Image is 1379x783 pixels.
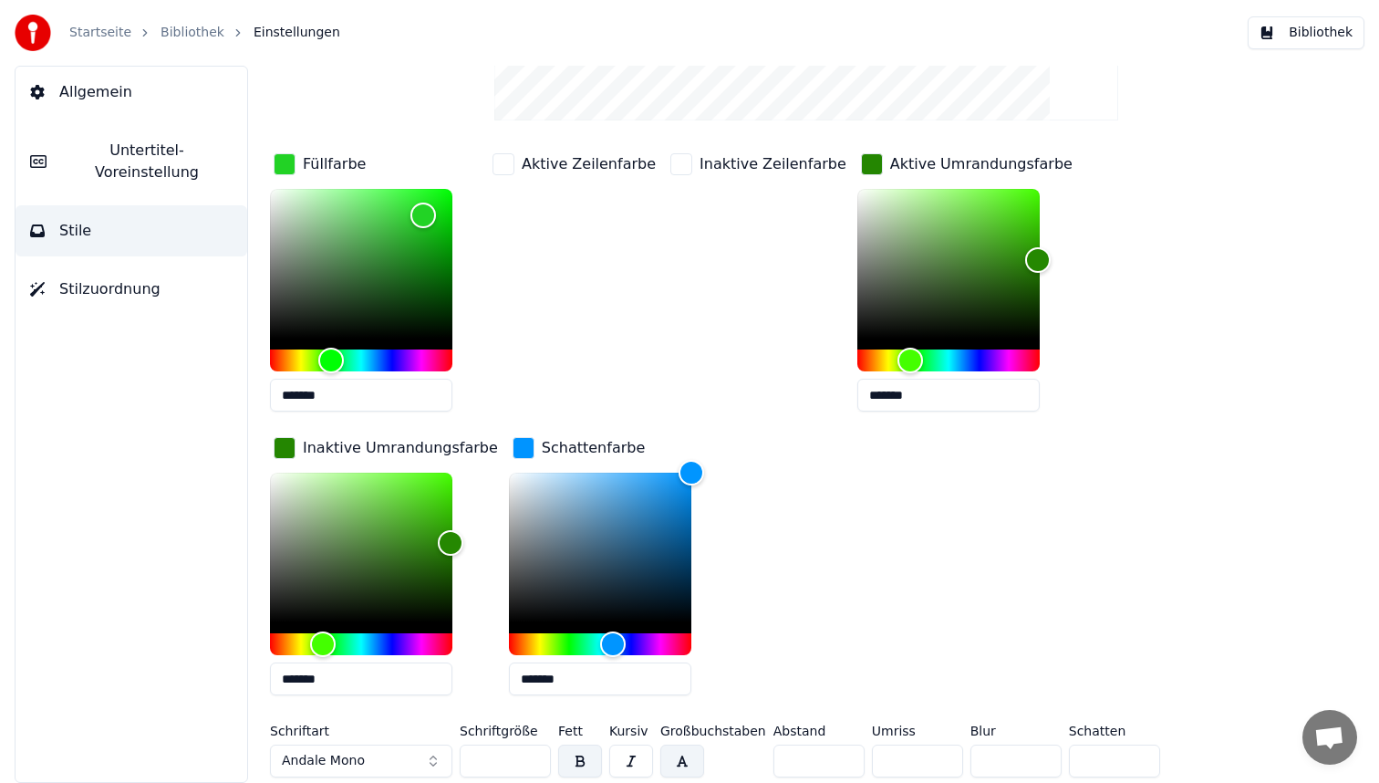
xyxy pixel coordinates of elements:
[970,725,1062,737] label: Blur
[15,15,51,51] img: youka
[489,150,659,179] button: Aktive Zeilenfarbe
[270,473,452,622] div: Color
[270,433,502,463] button: Inaktive Umrandungsfarbe
[460,725,551,737] label: Schriftgröße
[270,350,452,371] div: Hue
[857,350,1040,371] div: Hue
[509,433,648,463] button: Schattenfarbe
[660,725,766,737] label: Großbuchstaben
[303,437,498,459] div: Inaktive Umrandungsfarbe
[270,150,369,179] button: Füllfarbe
[558,725,602,737] label: Fett
[509,633,691,655] div: Hue
[700,153,846,175] div: Inaktive Zeilenfarbe
[59,81,132,103] span: Allgemein
[69,24,340,42] nav: breadcrumb
[16,264,247,315] button: Stilzuordnung
[16,125,247,198] button: Untertitel-Voreinstellung
[270,633,452,655] div: Hue
[773,725,865,737] label: Abstand
[161,24,224,42] a: Bibliothek
[1069,725,1160,737] label: Schatten
[1302,710,1357,765] a: Chat öffnen
[872,725,963,737] label: Umriss
[522,153,656,175] div: Aktive Zeilenfarbe
[61,140,233,183] span: Untertitel-Voreinstellung
[16,67,247,118] button: Allgemein
[59,220,91,242] span: Stile
[542,437,645,459] div: Schattenfarbe
[857,189,1040,339] div: Color
[282,752,365,770] span: Andale Mono
[69,24,131,42] a: Startseite
[857,150,1076,179] button: Aktive Umrandungsfarbe
[509,473,691,622] div: Color
[254,24,340,42] span: Einstellungen
[59,278,161,300] span: Stilzuordnung
[16,205,247,256] button: Stile
[890,153,1073,175] div: Aktive Umrandungsfarbe
[609,725,653,737] label: Kursiv
[1248,16,1364,49] button: Bibliothek
[270,725,452,737] label: Schriftart
[303,153,366,175] div: Füllfarbe
[270,189,452,339] div: Color
[667,150,850,179] button: Inaktive Zeilenfarbe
